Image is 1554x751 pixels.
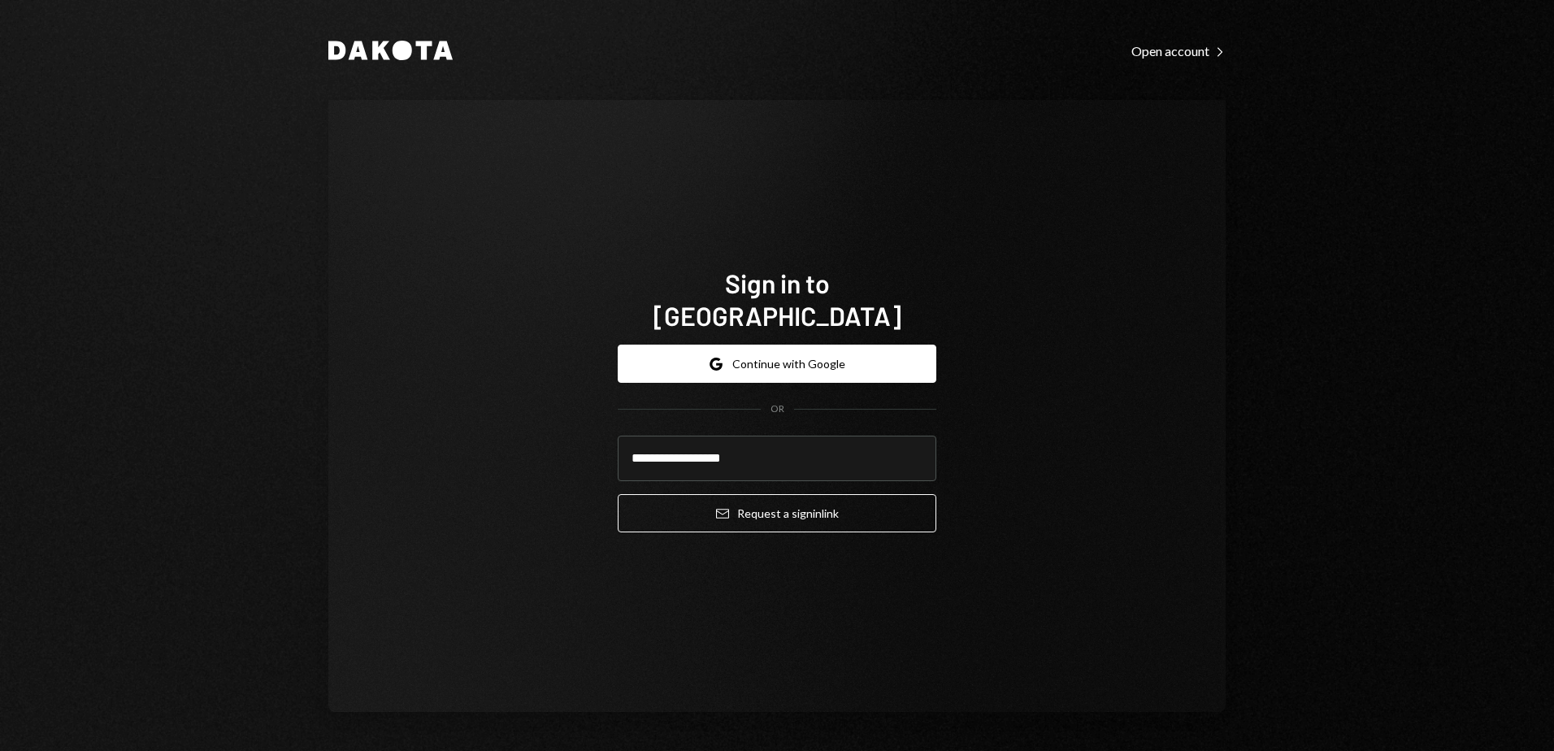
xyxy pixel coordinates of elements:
a: Open account [1131,41,1226,59]
button: Request a signinlink [618,494,936,532]
div: Open account [1131,43,1226,59]
div: OR [770,402,784,416]
button: Continue with Google [618,345,936,383]
h1: Sign in to [GEOGRAPHIC_DATA] [618,267,936,332]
